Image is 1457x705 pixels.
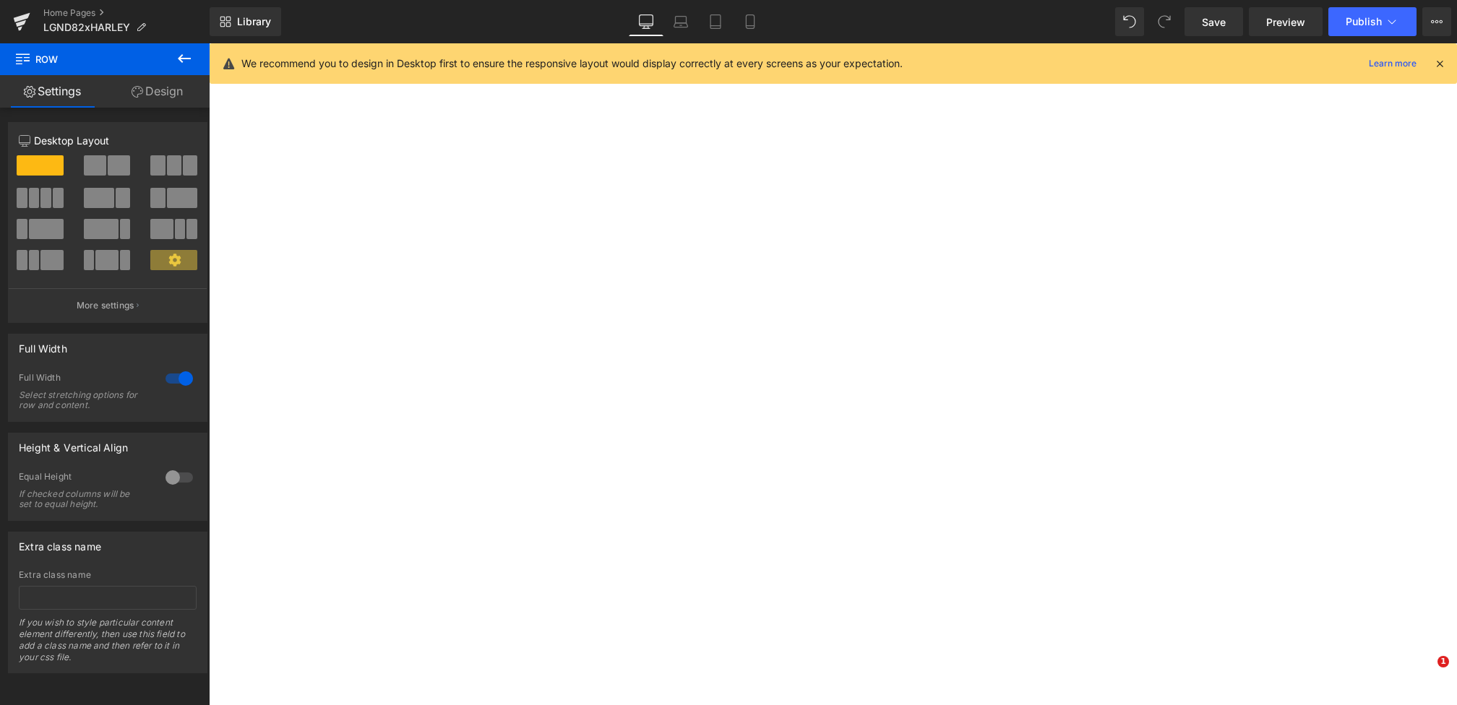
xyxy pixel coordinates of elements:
[14,43,159,75] span: Row
[237,15,271,28] span: Library
[1150,7,1179,36] button: Redo
[43,22,130,33] span: LGND82xHARLEY
[19,489,149,509] div: If checked columns will be set to equal height.
[9,288,207,322] button: More settings
[210,7,281,36] a: New Library
[43,7,210,19] a: Home Pages
[733,7,768,36] a: Mobile
[19,334,67,355] div: Full Width
[1115,7,1144,36] button: Undo
[19,133,197,148] p: Desktop Layout
[1437,656,1449,667] span: 1
[1249,7,1323,36] a: Preview
[19,390,149,410] div: Select stretching options for row and content.
[77,299,134,312] p: More settings
[1202,14,1226,30] span: Save
[1422,7,1451,36] button: More
[1363,55,1422,72] a: Learn more
[1408,656,1443,691] iframe: Intercom live chat
[1266,14,1305,30] span: Preview
[105,75,210,108] a: Design
[663,7,698,36] a: Laptop
[698,7,733,36] a: Tablet
[1346,16,1382,27] span: Publish
[19,570,197,580] div: Extra class name
[629,7,663,36] a: Desktop
[19,433,128,454] div: Height & Vertical Align
[19,532,101,553] div: Extra class name
[19,372,151,387] div: Full Width
[1328,7,1417,36] button: Publish
[241,56,903,72] p: We recommend you to design in Desktop first to ensure the responsive layout would display correct...
[19,471,151,486] div: Equal Height
[19,617,197,672] div: If you wish to style particular content element differently, then use this field to add a class n...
